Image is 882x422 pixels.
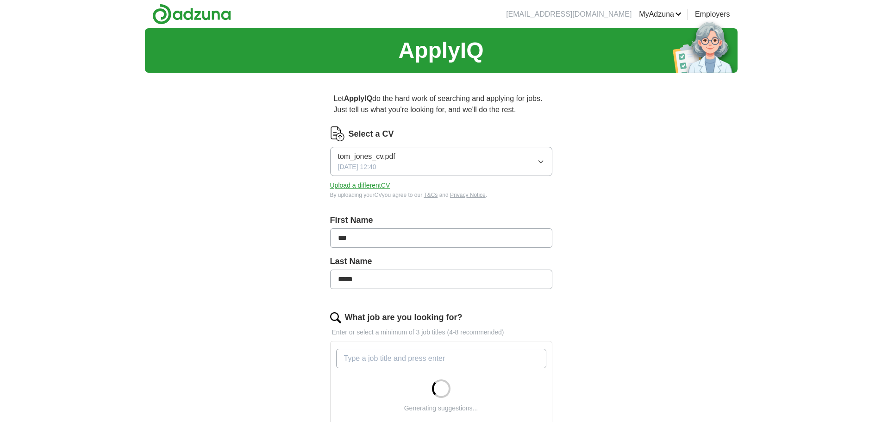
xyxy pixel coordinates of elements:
label: What job are you looking for? [345,311,463,324]
img: CV Icon [330,126,345,141]
div: Generating suggestions... [404,403,478,413]
button: Upload a differentCV [330,181,390,190]
span: [DATE] 12:40 [338,162,376,172]
div: By uploading your CV you agree to our and . [330,191,552,199]
p: Enter or select a minimum of 3 job titles (4-8 recommended) [330,328,552,337]
input: Type a job title and press enter [336,349,546,368]
strong: ApplyIQ [344,94,372,102]
li: [EMAIL_ADDRESS][DOMAIN_NAME] [506,9,632,20]
img: search.png [330,312,341,323]
h1: ApplyIQ [398,34,483,67]
a: Employers [695,9,730,20]
label: Select a CV [349,128,394,140]
a: T&Cs [424,192,438,198]
label: Last Name [330,255,552,268]
img: Adzuna logo [152,4,231,25]
button: tom_jones_cv.pdf[DATE] 12:40 [330,147,552,176]
a: Privacy Notice [450,192,486,198]
p: Let do the hard work of searching and applying for jobs. Just tell us what you're looking for, an... [330,89,552,119]
span: tom_jones_cv.pdf [338,151,395,162]
a: MyAdzuna [639,9,682,20]
label: First Name [330,214,552,227]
